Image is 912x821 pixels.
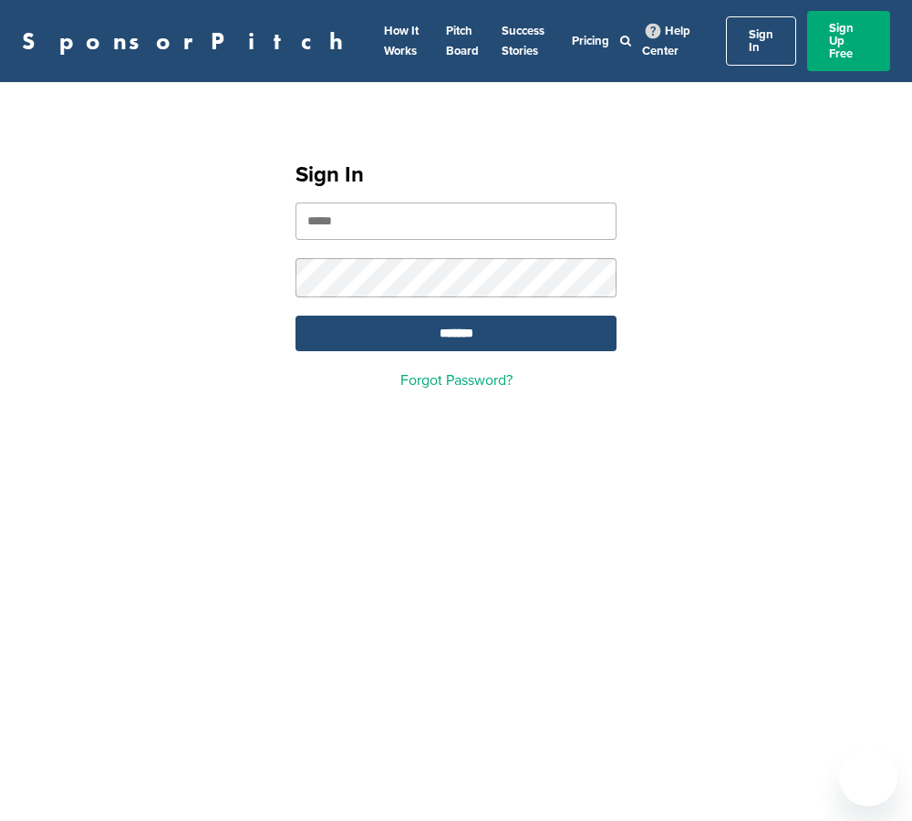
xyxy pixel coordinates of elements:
a: Forgot Password? [400,371,513,390]
a: SponsorPitch [22,29,355,53]
a: Pricing [572,34,609,48]
a: Sign In [726,16,796,66]
a: How It Works [384,24,419,58]
iframe: Button to launch messaging window [839,748,897,806]
h1: Sign In [295,159,617,192]
a: Pitch Board [446,24,479,58]
a: Sign Up Free [807,11,890,71]
a: Help Center [642,20,690,62]
a: Success Stories [502,24,544,58]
